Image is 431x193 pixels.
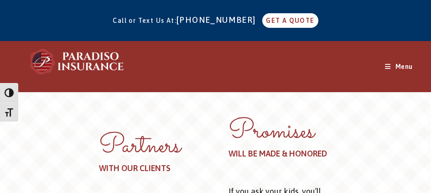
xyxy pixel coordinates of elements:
strong: WITH OUR CLIENTS [99,163,171,173]
a: [PHONE_NUMBER] [177,15,260,25]
h2: Partners [99,137,203,175]
span: Menu [393,63,413,70]
h2: Promises [228,122,338,161]
a: GET A QUOTE [262,13,318,28]
strong: WILL BE MADE & HONORED [228,149,327,158]
a: Mobile Menu [385,63,413,70]
img: Paradiso Insurance [27,48,128,75]
span: Call or Text Us At: [113,17,177,24]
